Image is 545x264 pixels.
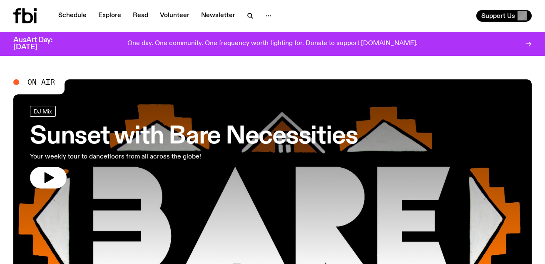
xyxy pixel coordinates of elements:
h3: AusArt Day: [DATE] [13,37,67,51]
a: Explore [93,10,126,22]
a: Volunteer [155,10,194,22]
span: On Air [27,78,55,86]
p: Your weekly tour to dancefloors from all across the globe! [30,152,243,162]
a: Newsletter [196,10,240,22]
button: Support Us [476,10,532,22]
a: Sunset with Bare NecessitiesYour weekly tour to dancefloors from all across the globe! [30,106,358,189]
span: Support Us [481,12,515,20]
a: Schedule [53,10,92,22]
p: One day. One community. One frequency worth fighting for. Donate to support [DOMAIN_NAME]. [127,40,418,48]
h3: Sunset with Bare Necessities [30,125,358,148]
span: DJ Mix [34,108,52,114]
a: DJ Mix [30,106,56,117]
a: Read [128,10,153,22]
